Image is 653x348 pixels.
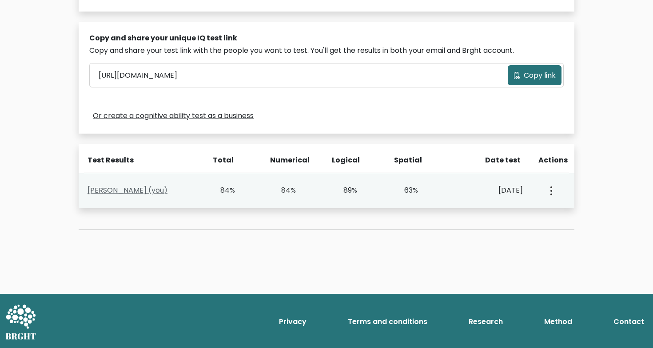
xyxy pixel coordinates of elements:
[88,155,197,166] div: Test Results
[610,313,648,331] a: Contact
[275,313,310,331] a: Privacy
[93,111,254,121] a: Or create a cognitive ability test as a business
[88,185,167,195] a: [PERSON_NAME] (you)
[270,155,296,166] div: Numerical
[208,155,234,166] div: Total
[394,155,420,166] div: Spatial
[271,185,296,196] div: 84%
[210,185,235,196] div: 84%
[393,185,418,196] div: 63%
[456,155,528,166] div: Date test
[332,185,357,196] div: 89%
[524,70,556,81] span: Copy link
[508,65,561,85] button: Copy link
[332,155,358,166] div: Logical
[538,155,569,166] div: Actions
[454,185,523,196] div: [DATE]
[344,313,431,331] a: Terms and conditions
[465,313,506,331] a: Research
[89,45,564,56] div: Copy and share your test link with the people you want to test. You'll get the results in both yo...
[541,313,576,331] a: Method
[89,33,564,43] div: Copy and share your unique IQ test link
